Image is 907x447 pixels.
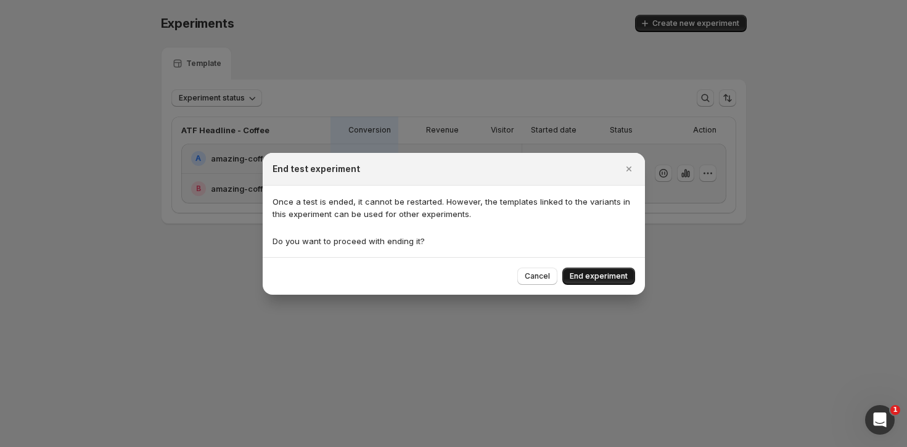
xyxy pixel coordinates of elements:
[273,163,360,175] h2: End test experiment
[562,268,635,285] button: End experiment
[273,195,635,220] p: Once a test is ended, it cannot be restarted. However, the templates linked to the variants in th...
[620,160,638,178] button: Close
[890,405,900,415] span: 1
[273,235,635,247] p: Do you want to proceed with ending it?
[517,268,557,285] button: Cancel
[570,271,628,281] span: End experiment
[865,405,895,435] iframe: Intercom live chat
[525,271,550,281] span: Cancel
